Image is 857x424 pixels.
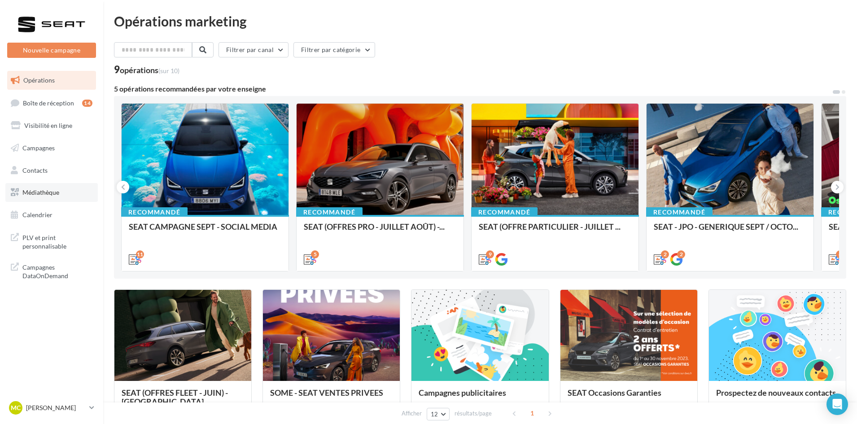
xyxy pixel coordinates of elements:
div: 9 [486,250,494,258]
button: 12 [427,408,450,420]
a: PLV et print personnalisable [5,228,98,254]
div: Open Intercom Messenger [826,393,848,415]
span: Boîte de réception [23,99,74,106]
span: PLV et print personnalisable [22,232,92,251]
span: SEAT (OFFRE PARTICULIER - JUILLET ... [479,222,621,232]
span: SOME - SEAT VENTES PRIVEES [270,388,383,398]
span: (sur 10) [158,67,179,74]
span: MC [11,403,21,412]
span: Afficher [402,409,422,418]
a: Calendrier [5,205,98,224]
a: Campagnes [5,139,98,157]
span: Visibilité en ligne [24,122,72,129]
button: Filtrer par canal [219,42,289,57]
span: Prospectez de nouveaux contacts [716,388,836,398]
a: Boîte de réception14 [5,93,98,113]
span: SEAT CAMPAGNE SEPT - SOCIAL MEDIA [129,222,277,232]
span: Calendrier [22,211,52,219]
p: [PERSON_NAME] [26,403,86,412]
a: Campagnes DataOnDemand [5,258,98,284]
a: Visibilité en ligne [5,116,98,135]
span: SEAT (OFFRES PRO - JUILLET AOÛT) -... [304,222,445,232]
div: 2 [677,250,685,258]
span: Contacts [22,166,48,174]
span: SEAT (OFFRES FLEET - JUIN) - [GEOGRAPHIC_DATA]... [122,388,228,407]
span: 1 [525,406,539,420]
div: Recommandé [121,207,188,217]
span: SEAT - JPO - GENERIQUE SEPT / OCTO... [654,222,798,232]
div: 11 [136,250,144,258]
span: Médiathèque [22,188,59,196]
div: 6 [836,250,844,258]
a: MC [PERSON_NAME] [7,399,96,416]
button: Nouvelle campagne [7,43,96,58]
div: 5 [311,250,319,258]
div: 5 opérations recommandées par votre enseigne [114,85,832,92]
button: Filtrer par catégorie [293,42,375,57]
span: Campagnes [22,144,55,152]
a: Contacts [5,161,98,180]
span: 12 [431,411,438,418]
div: Recommandé [296,207,363,217]
div: Recommandé [646,207,713,217]
span: Campagnes DataOnDemand [22,261,92,280]
div: Recommandé [471,207,538,217]
span: SEAT Occasions Garanties [568,388,661,398]
div: Opérations marketing [114,14,846,28]
span: Opérations [23,76,55,84]
span: résultats/page [455,409,492,418]
a: Médiathèque [5,183,98,202]
div: 9 [114,65,179,74]
a: Opérations [5,71,98,90]
div: 14 [82,100,92,107]
span: Campagnes publicitaires [419,388,506,398]
div: 2 [661,250,669,258]
div: opérations [120,66,179,74]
